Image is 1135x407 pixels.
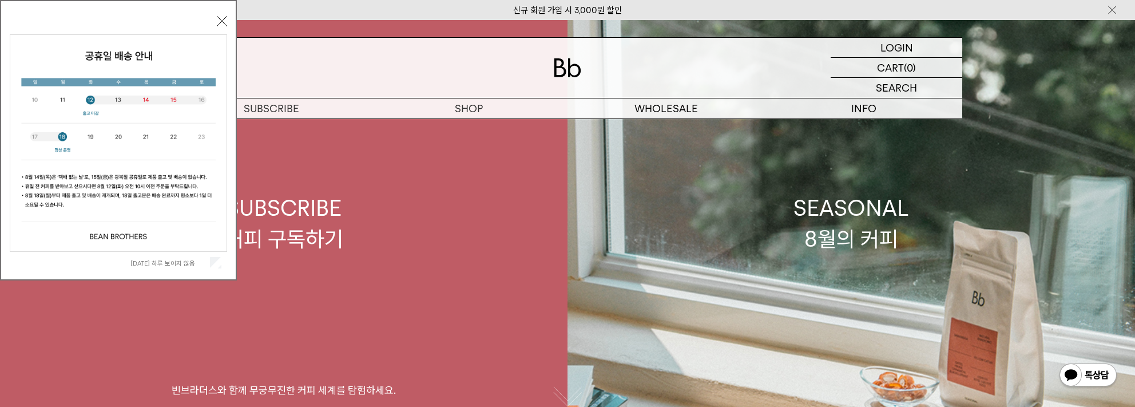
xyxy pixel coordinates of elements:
[831,58,962,78] a: CART (0)
[904,58,916,77] p: (0)
[876,78,917,98] p: SEARCH
[765,98,962,118] p: INFO
[225,193,343,254] div: SUBSCRIBE 커피 구독하기
[130,259,208,267] label: [DATE] 하루 보이지 않음
[217,16,227,26] button: 닫기
[173,98,370,118] a: SUBSCRIBE
[831,38,962,58] a: LOGIN
[370,98,567,118] a: SHOP
[880,38,913,57] p: LOGIN
[1058,362,1118,390] img: 카카오톡 채널 1:1 채팅 버튼
[513,5,622,15] a: 신규 회원 가입 시 3,000원 할인
[793,193,909,254] div: SEASONAL 8월의 커피
[554,58,581,77] img: 로고
[877,58,904,77] p: CART
[10,35,227,251] img: cb63d4bbb2e6550c365f227fdc69b27f_113810.jpg
[567,98,765,118] p: WHOLESALE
